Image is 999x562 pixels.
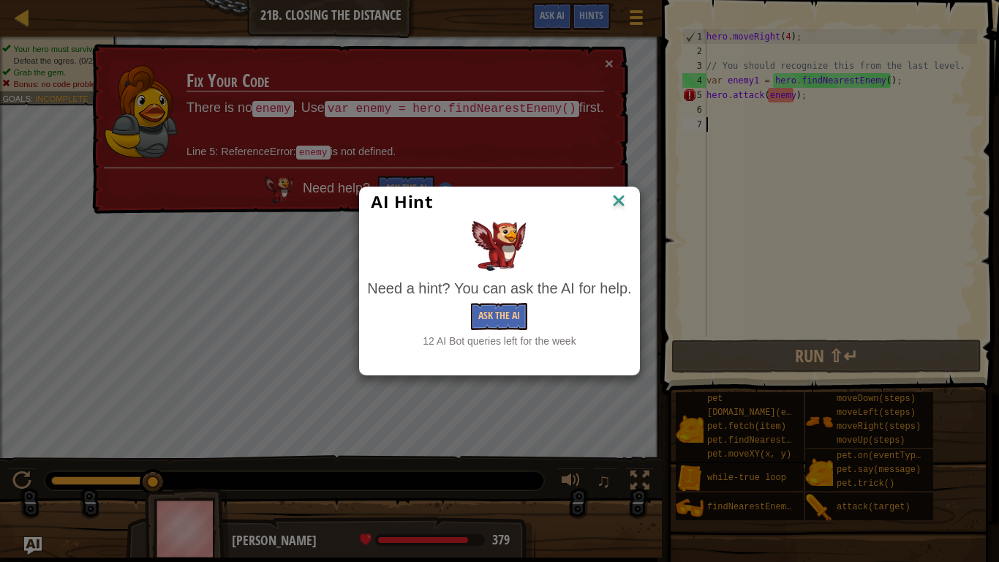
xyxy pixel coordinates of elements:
div: Need a hint? You can ask the AI for help. [367,278,631,299]
img: AI Hint Animal [472,221,527,271]
img: IconClose.svg [609,191,628,213]
div: 12 AI Bot queries left for the week [367,334,631,348]
span: AI Hint [371,192,432,212]
button: Ask the AI [471,303,527,330]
